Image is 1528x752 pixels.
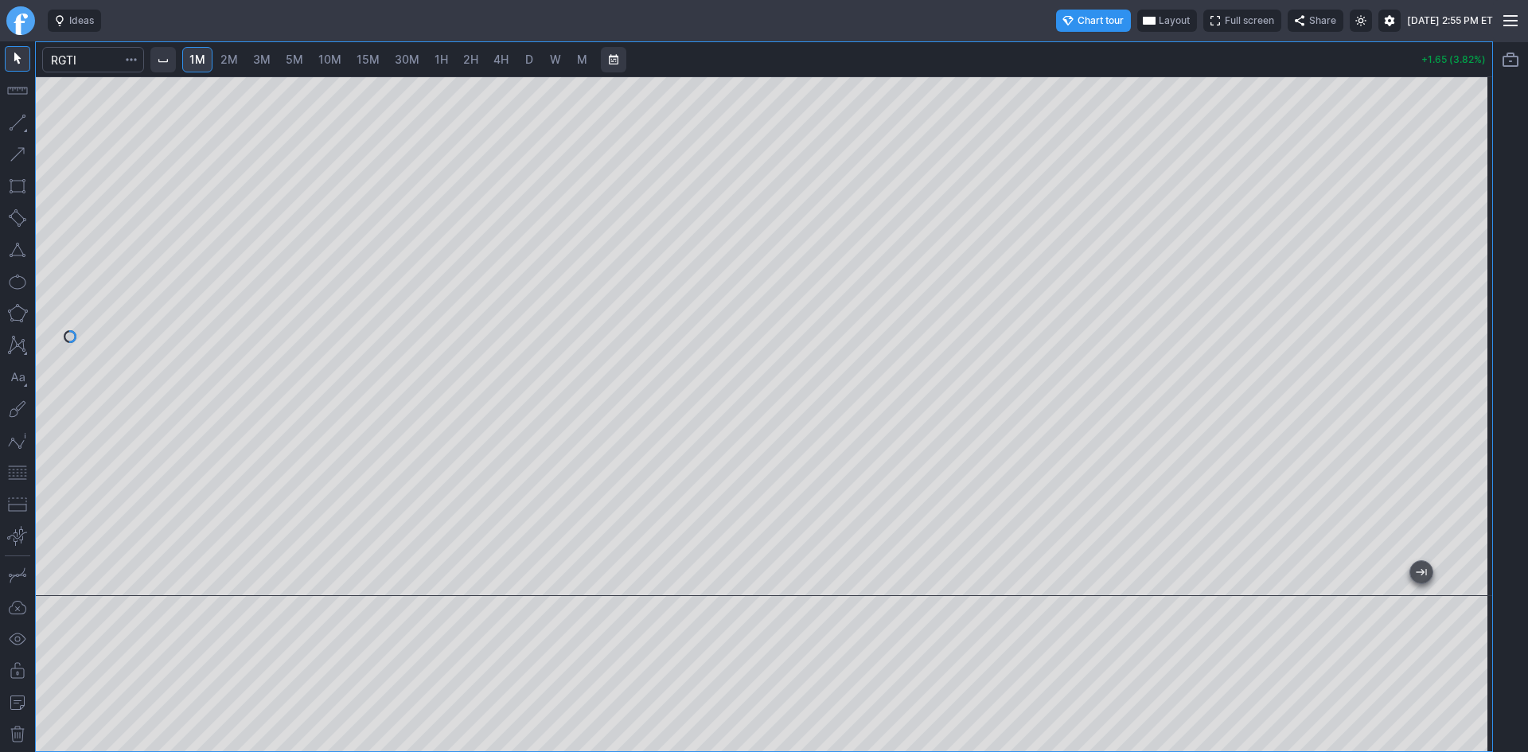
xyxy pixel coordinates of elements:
button: Full screen [1203,10,1281,32]
span: 5M [286,53,303,66]
button: Interval [150,47,176,72]
button: Arrow [5,142,30,167]
span: 30M [395,53,419,66]
span: Layout [1159,13,1190,29]
button: Jump to the most recent bar [1410,561,1432,583]
button: Share [1288,10,1343,32]
button: Rotated rectangle [5,205,30,231]
span: Ideas [69,13,94,29]
span: 1M [189,53,205,66]
span: 2M [220,53,238,66]
button: Brush [5,396,30,422]
a: 10M [311,47,349,72]
a: D [516,47,542,72]
button: Position [5,492,30,517]
span: 3M [253,53,271,66]
span: D [525,53,533,66]
a: 1H [427,47,455,72]
button: Text [5,364,30,390]
button: Fibonacci retracements [5,460,30,485]
a: Finviz.com [6,6,35,35]
button: Ellipse [5,269,30,294]
button: Search [120,47,142,72]
a: 2M [213,47,245,72]
a: W [543,47,568,72]
a: 4H [486,47,516,72]
a: 2H [456,47,485,72]
span: 2H [463,53,478,66]
a: 3M [246,47,278,72]
button: Settings [1378,10,1401,32]
input: Search [42,47,144,72]
button: Layout [1137,10,1197,32]
button: Elliott waves [5,428,30,454]
span: 1H [435,53,448,66]
button: Toggle light mode [1350,10,1372,32]
span: [DATE] 2:55 PM ET [1407,13,1493,29]
span: Share [1309,13,1336,29]
a: 30M [388,47,427,72]
a: M [569,47,594,72]
button: Portfolio watchlist [1498,47,1523,72]
button: Hide drawings [5,626,30,652]
span: M [577,53,587,66]
a: 5M [279,47,310,72]
a: 15M [349,47,387,72]
button: Ideas [48,10,101,32]
button: Anchored VWAP [5,524,30,549]
button: Drawings autosave: Off [5,594,30,620]
button: Triangle [5,237,30,263]
button: Add note [5,690,30,715]
button: Rectangle [5,173,30,199]
button: Range [601,47,626,72]
button: Chart tour [1056,10,1131,32]
button: Measure [5,78,30,103]
span: Chart tour [1078,13,1124,29]
button: Mouse [5,46,30,72]
p: +1.65 (3.82%) [1421,55,1486,64]
span: 10M [318,53,341,66]
button: Remove all drawings [5,722,30,747]
span: Full screen [1225,13,1274,29]
button: XABCD [5,333,30,358]
button: Drawing mode: Single [5,563,30,588]
span: 4H [493,53,509,66]
a: 1M [182,47,212,72]
button: Line [5,110,30,135]
span: 15M [357,53,380,66]
button: Polygon [5,301,30,326]
button: Lock drawings [5,658,30,684]
span: W [550,53,561,66]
